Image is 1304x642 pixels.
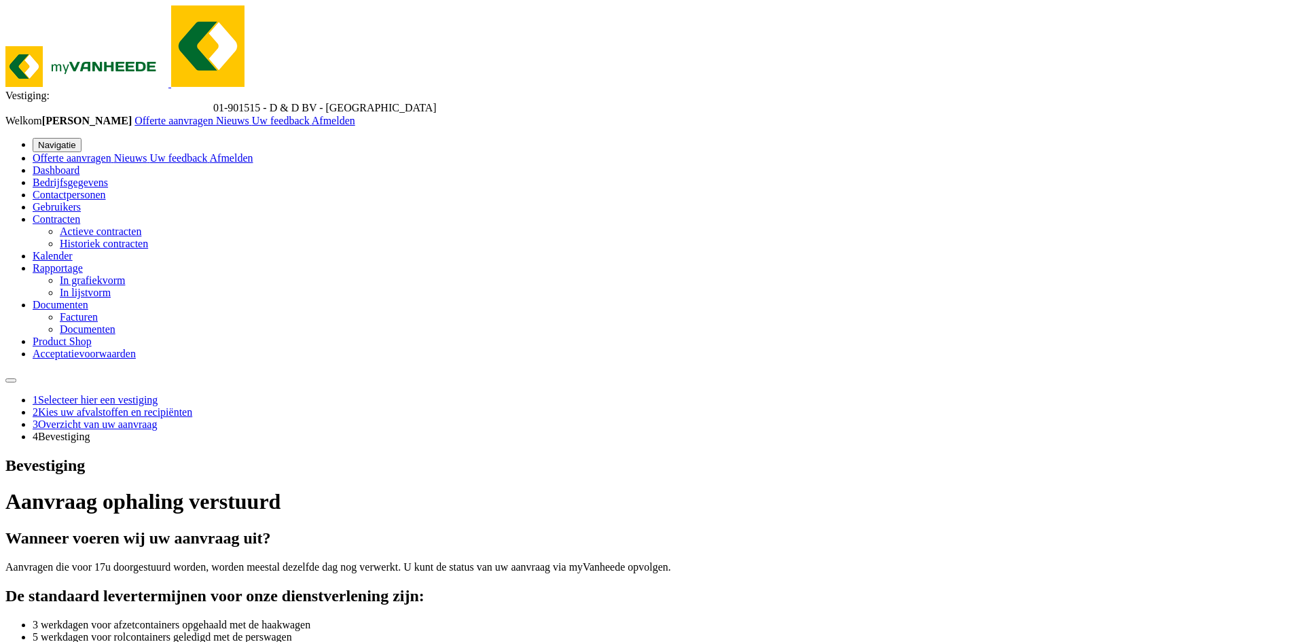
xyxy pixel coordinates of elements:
[33,152,114,164] a: Offerte aanvragen
[252,115,310,126] span: Uw feedback
[5,457,1299,475] h2: Bevestiging
[33,619,1299,631] li: 3 werkdagen voor afzetcontainers opgehaald met de haakwagen
[33,138,81,152] button: Navigatie
[114,152,150,164] a: Nieuws
[150,152,208,164] span: Uw feedback
[60,274,125,286] a: In grafiekvorm
[134,115,213,126] span: Offerte aanvragen
[33,431,38,442] span: 4
[216,115,249,126] span: Nieuws
[60,226,141,237] a: Actieve contracten
[33,299,88,310] a: Documenten
[33,406,38,418] span: 2
[5,90,50,101] span: Vestiging:
[33,394,158,406] a: 1Selecteer hier een vestiging
[60,238,148,249] a: Historiek contracten
[33,164,79,176] a: Dashboard
[150,152,210,164] a: Uw feedback
[252,115,312,126] a: Uw feedback
[213,102,437,113] span: 01-901515 - D & D BV - RUMBEKE
[60,287,111,298] a: In lijstvorm
[5,115,134,126] span: Welkom
[5,529,1299,548] h2: Wanneer voeren wij uw aanvraag uit?
[33,201,81,213] a: Gebruikers
[134,115,216,126] a: Offerte aanvragen
[5,587,1299,605] h2: De standaard levertermijnen voor onze dienstverlening zijn:
[33,262,83,274] a: Rapportage
[33,250,73,262] a: Kalender
[38,431,90,442] span: Bevestiging
[33,189,106,200] a: Contactpersonen
[33,336,92,347] a: Product Shop
[33,418,157,430] a: 3Overzicht van uw aanvraag
[60,311,98,323] a: Facturen
[114,152,147,164] span: Nieuws
[210,152,253,164] a: Afmelden
[33,394,38,406] span: 1
[5,561,1299,573] p: Aanvragen die voor 17u doorgestuurd worden, worden meestal dezelfde dag nog verwerkt. U kunt de s...
[33,177,108,188] a: Bedrijfsgegevens
[38,394,158,406] span: Selecteer hier een vestiging
[33,406,192,418] a: 2Kies uw afvalstoffen en recipiënten
[38,418,157,430] span: Overzicht van uw aanvraag
[33,418,38,430] span: 3
[33,152,111,164] span: Offerte aanvragen
[33,213,80,225] a: Contracten
[5,489,1299,514] h1: Aanvraag ophaling verstuurd
[38,406,192,418] span: Kies uw afvalstoffen en recipiënten
[5,46,168,87] img: myVanheede
[60,323,115,335] a: Documenten
[216,115,252,126] a: Nieuws
[38,140,76,150] span: Navigatie
[42,115,132,126] strong: [PERSON_NAME]
[171,5,244,87] img: myVanheede
[33,348,136,359] a: Acceptatievoorwaarden
[312,115,355,126] a: Afmelden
